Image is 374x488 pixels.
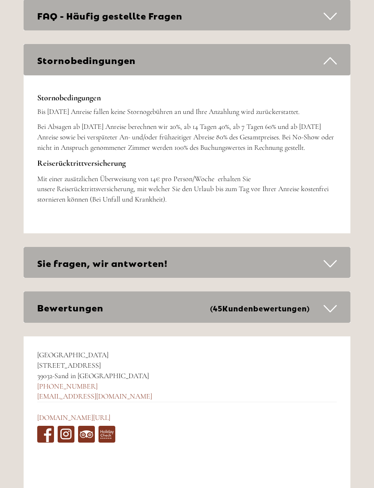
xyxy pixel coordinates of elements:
[37,122,337,153] p: Bei Absagen ab [DATE] Anreise berechnen wir 20%, ab 14 Tagen 40%, ab 7 Tagen 60% und ab [DATE] An...
[37,93,101,103] strong: Stornobedingungen
[210,303,310,313] small: (45 )
[24,336,350,459] div: -
[37,174,337,215] p: Mit einer zusätzlichen Überweisung von 14€ pro Person/Woche erhalten Sie unsere Reiserücktrittsve...
[222,303,307,313] span: Kundenbewertungen
[37,413,110,422] a: [DOMAIN_NAME][URL]
[37,382,98,391] a: [PHONE_NUMBER]
[37,158,126,168] span: Reiserücktrittversicherung
[24,247,350,278] div: Sie fragen, wir antworten!
[37,371,52,380] span: 39032
[54,371,149,380] span: Sand in [GEOGRAPHIC_DATA]
[37,350,108,360] span: [GEOGRAPHIC_DATA]
[37,392,152,401] a: [EMAIL_ADDRESS][DOMAIN_NAME]
[37,361,101,370] span: [STREET_ADDRESS]
[24,44,350,75] div: Stornobedingungen
[37,107,337,117] p: Bis [DATE] Anreise fallen keine Stornogebühren an und Ihre Anzahlung wird zurückerstattet.
[24,291,350,323] div: Bewertungen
